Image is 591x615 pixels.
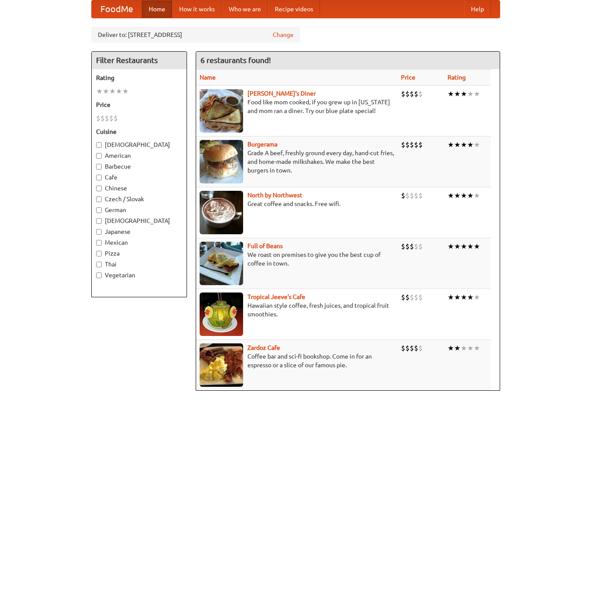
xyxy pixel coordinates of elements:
[247,293,305,300] a: Tropical Jeeve's Cafe
[96,100,182,109] h5: Price
[96,262,102,267] input: Thai
[96,175,102,180] input: Cafe
[401,293,405,302] li: $
[410,191,414,200] li: $
[200,301,394,319] p: Hawaiian style coffee, fresh juices, and tropical fruit smoothies.
[447,293,454,302] li: ★
[247,192,302,199] a: North by Northwest
[410,140,414,150] li: $
[410,293,414,302] li: $
[96,113,100,123] li: $
[414,140,418,150] li: $
[96,249,182,258] label: Pizza
[200,191,243,234] img: north.jpg
[410,242,414,251] li: $
[474,89,480,99] li: ★
[96,196,102,202] input: Czech / Slovak
[96,86,103,96] li: ★
[96,173,182,182] label: Cafe
[96,227,182,236] label: Japanese
[447,140,454,150] li: ★
[200,149,394,175] p: Grade A beef, freshly ground every day, hand-cut fries, and home-made milkshakes. We make the bes...
[401,140,405,150] li: $
[474,191,480,200] li: ★
[92,52,187,69] h4: Filter Restaurants
[96,273,102,278] input: Vegetarian
[222,0,268,18] a: Who we are
[474,140,480,150] li: ★
[467,293,474,302] li: ★
[105,113,109,123] li: $
[96,195,182,203] label: Czech / Slovak
[401,89,405,99] li: $
[401,242,405,251] li: $
[96,73,182,82] h5: Rating
[200,140,243,183] img: burgerama.jpg
[467,242,474,251] li: ★
[96,216,182,225] label: [DEMOGRAPHIC_DATA]
[247,243,283,249] a: Full of Beans
[116,86,122,96] li: ★
[96,162,182,171] label: Barbecue
[454,89,461,99] li: ★
[96,251,102,256] input: Pizza
[414,191,418,200] li: $
[247,90,316,97] a: [PERSON_NAME]'s Diner
[467,140,474,150] li: ★
[92,0,142,18] a: FoodMe
[200,56,271,64] ng-pluralize: 6 restaurants found!
[461,140,467,150] li: ★
[200,293,243,336] img: jeeves.jpg
[100,113,105,123] li: $
[467,89,474,99] li: ★
[454,343,461,353] li: ★
[418,293,423,302] li: $
[464,0,491,18] a: Help
[418,343,423,353] li: $
[461,242,467,251] li: ★
[273,30,294,39] a: Change
[96,238,182,247] label: Mexican
[268,0,320,18] a: Recipe videos
[447,74,466,81] a: Rating
[96,151,182,160] label: American
[114,113,118,123] li: $
[200,89,243,133] img: sallys.jpg
[96,140,182,149] label: [DEMOGRAPHIC_DATA]
[200,199,394,208] p: Great coffee and snacks. Free wifi.
[405,293,410,302] li: $
[454,191,461,200] li: ★
[461,89,467,99] li: ★
[401,343,405,353] li: $
[96,271,182,279] label: Vegetarian
[414,89,418,99] li: $
[461,293,467,302] li: ★
[414,293,418,302] li: $
[410,343,414,353] li: $
[122,86,129,96] li: ★
[96,153,102,159] input: American
[405,191,410,200] li: $
[405,242,410,251] li: $
[200,74,216,81] a: Name
[467,343,474,353] li: ★
[200,352,394,369] p: Coffee bar and sci-fi bookshop. Come in for an espresso or a slice of our famous pie.
[401,191,405,200] li: $
[454,242,461,251] li: ★
[172,0,222,18] a: How it works
[96,207,102,213] input: German
[200,98,394,115] p: Food like mom cooked, if you grew up in [US_STATE] and mom ran a diner. Try our blue plate special!
[96,184,182,193] label: Chinese
[91,27,300,43] div: Deliver to: [STREET_ADDRESS]
[467,191,474,200] li: ★
[247,344,280,351] b: Zardoz Cafe
[96,142,102,148] input: [DEMOGRAPHIC_DATA]
[109,113,114,123] li: $
[418,140,423,150] li: $
[474,293,480,302] li: ★
[461,191,467,200] li: ★
[109,86,116,96] li: ★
